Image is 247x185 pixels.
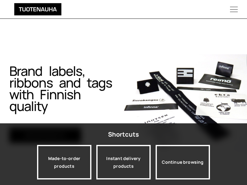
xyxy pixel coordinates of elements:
[124,54,247,154] img: Home 1
[6,3,69,15] img: Tuotenauha Oy
[37,145,91,179] a: Made-to-order products
[156,145,210,179] div: Continue browsing
[96,145,151,179] a: Instant delivery products
[108,129,139,140] div: Shortcuts
[9,65,114,112] h1: Brand labels, ribbons and tags with Finnish quality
